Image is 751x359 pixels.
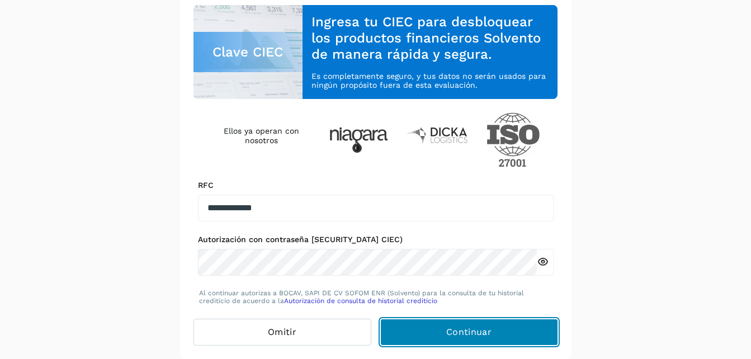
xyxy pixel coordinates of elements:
label: Autorización con contraseña [SECURITY_DATA] CIEC) [198,235,554,244]
label: RFC [198,181,554,190]
p: Al continuar autorizas a BOCAV, SAPI DE CV SOFOM ENR (Solvento) para la consulta de tu historial ... [199,289,552,305]
button: Omitir [193,319,371,346]
img: Dicka logistics [406,126,469,145]
img: ISO [487,112,540,167]
p: Es completamente seguro, y tus datos no serán usados para ningún propósito fuera de esta evaluación. [311,72,549,91]
img: Niagara [329,127,388,153]
h3: Ingresa tu CIEC para desbloquear los productos financieros Solvento de manera rápida y segura. [311,14,549,62]
a: Autorización de consulta de historial crediticio [284,297,437,305]
div: Clave CIEC [193,32,303,72]
button: Continuar [380,319,558,346]
span: Omitir [268,326,296,338]
h4: Ellos ya operan con nosotros [211,126,311,145]
span: Continuar [446,326,492,338]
